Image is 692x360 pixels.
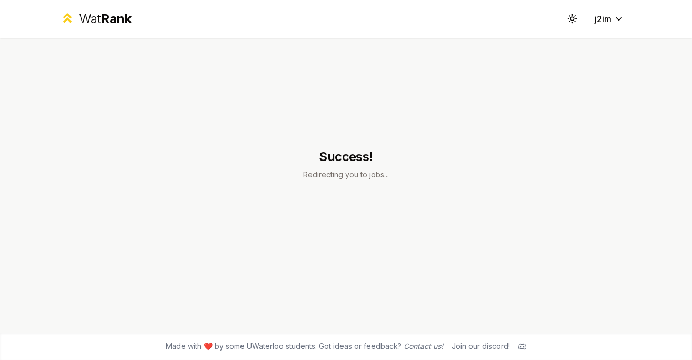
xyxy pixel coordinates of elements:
button: j2im [586,9,633,28]
h1: Success! [303,148,389,165]
span: Rank [101,11,132,26]
a: Contact us! [404,342,443,351]
a: WatRank [60,11,132,27]
p: Redirecting you to jobs... [303,169,389,180]
span: Made with ❤️ by some UWaterloo students. Got ideas or feedback? [166,341,443,352]
div: Wat [79,11,132,27]
div: Join our discord! [452,341,510,352]
span: j2im [595,13,611,25]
